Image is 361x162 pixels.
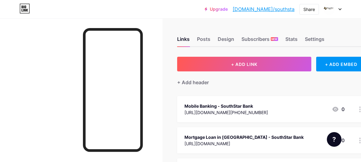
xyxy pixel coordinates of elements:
[177,79,209,86] div: + Add header
[177,35,190,46] div: Links
[285,35,298,46] div: Stats
[197,35,210,46] div: Posts
[205,7,228,12] a: Upgrade
[231,62,257,67] span: + ADD LINK
[241,35,278,46] div: Subscribers
[184,103,268,109] div: Mobile Banking - SouthStar Bank
[323,3,335,15] img: South Star Bank
[218,35,234,46] div: Design
[305,35,324,46] div: Settings
[184,140,304,147] div: [URL][DOMAIN_NAME]
[184,109,268,116] div: [URL][DOMAIN_NAME][PHONE_NUMBER]
[303,6,315,13] div: Share
[271,37,277,41] span: NEW
[177,57,311,71] button: + ADD LINK
[332,106,345,113] div: 0
[233,5,295,13] a: [DOMAIN_NAME]/southsta
[184,134,304,140] div: Mortgage Loan in [GEOGRAPHIC_DATA] - SouthStar Bank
